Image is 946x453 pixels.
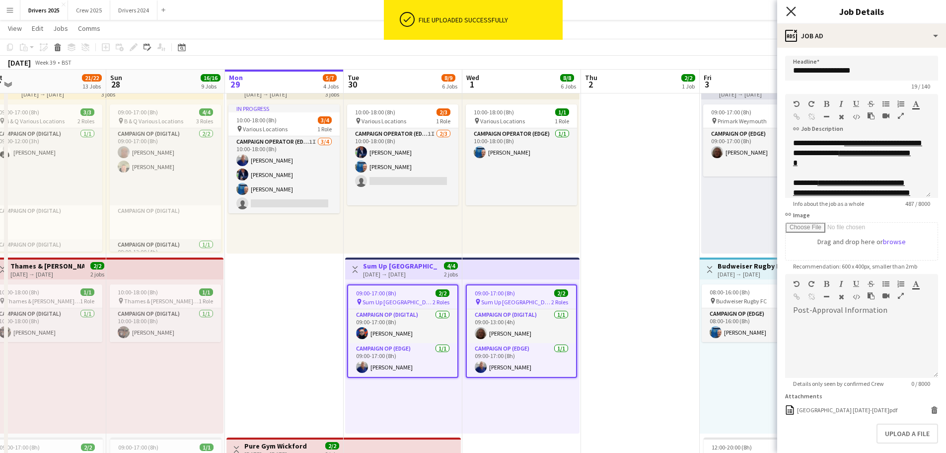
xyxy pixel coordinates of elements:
span: B & Q Various Locations [124,117,183,125]
button: Text Color [912,280,919,288]
div: 9 Jobs [201,83,220,90]
div: 2 jobs [90,270,104,278]
span: 3 [702,79,712,90]
button: HTML Code [853,293,860,301]
app-job-card: 10:00-18:00 (8h)1/1 Various Locations1 RoleCampaign Operator (Edge)1/110:00-18:00 (8h)[PERSON_NAME] [466,104,577,205]
app-card-role: Campaign Op (Edge)1/108:00-16:00 (8h)[PERSON_NAME] [702,308,813,342]
span: Thu [585,73,597,82]
div: 3 jobs [101,90,115,98]
span: 1/1 [199,288,213,296]
app-card-role: Campaign Op (Edge)1/109:00-17:00 (8h)[PERSON_NAME] [467,343,576,377]
span: 5/7 [323,74,337,82]
span: 3/3 [80,108,94,116]
span: Fri [704,73,712,82]
span: 1 Role [80,297,94,305]
span: 2 [583,79,597,90]
app-job-card: 10:00-18:00 (8h)2/3 Various Locations1 RoleCampaign Operator (Edge)1I2/310:00-18:00 (8h)[PERSON_N... [347,104,458,205]
button: Clear Formatting [838,113,845,121]
span: 1/1 [80,288,94,296]
div: 3 jobs [325,90,339,98]
span: 1 [465,79,479,90]
button: Redo [808,100,815,108]
div: [DATE] → [DATE] [21,91,95,98]
button: Strikethrough [868,280,874,288]
span: Sun [110,73,122,82]
span: 487 / 8000 [897,200,938,207]
button: Drivers 2025 [20,0,68,20]
span: Details only seen by confirmed Crew [785,380,892,387]
span: 2 Roles [77,117,94,125]
div: 6 Jobs [561,83,576,90]
span: Week 39 [33,59,58,66]
span: Info about the job as a whole [785,200,872,207]
span: 10:00-18:00 (8h) [236,116,277,124]
h3: Pure Gym Wickford [244,442,307,451]
app-card-role: Campaign Op (Edge)1/109:00-17:00 (8h)[PERSON_NAME] [703,128,814,177]
h3: Sum Up [GEOGRAPHIC_DATA] [363,262,437,271]
span: 10:00-18:00 (8h) [355,108,395,116]
span: 4/4 [199,108,213,116]
span: 2/2 [81,444,95,451]
div: 08:00-16:00 (8h)1/1 Budweiser Rugby FC1 RoleCampaign Op (Edge)1/108:00-16:00 (8h)[PERSON_NAME] [702,284,813,342]
span: 2/3 [437,108,450,116]
span: Thames & [PERSON_NAME] [GEOGRAPHIC_DATA] [124,297,199,305]
span: Sum Up [GEOGRAPHIC_DATA] [363,298,433,306]
div: 6 Jobs [442,83,457,90]
span: 09:00-17:00 (8h) [475,289,515,297]
h3: Budweiser Rugby FC [718,262,784,271]
span: 09:00-17:00 (8h) [118,444,158,451]
button: Bold [823,100,830,108]
span: Wed [466,73,479,82]
span: 3/4 [318,116,332,124]
button: Insert video [882,112,889,120]
app-job-card: 09:00-17:00 (8h)1/1 Primark Weymouth1 RoleCampaign Op (Edge)1/109:00-17:00 (8h)[PERSON_NAME] [703,104,814,177]
app-job-card: In progress10:00-18:00 (8h)3/4 Various Locations1 RoleCampaign Operator (Edge)1I3/410:00-18:00 (8... [228,104,340,213]
h3: Thames & [PERSON_NAME] [GEOGRAPHIC_DATA] [10,262,84,271]
span: 21/22 [82,74,102,82]
span: 08:00-16:00 (8h) [710,288,750,296]
app-card-role: Campaign Operator (Edge)1/110:00-18:00 (8h)[PERSON_NAME] [466,128,577,205]
div: [DATE] → [DATE] [363,271,437,278]
button: Undo [793,100,800,108]
button: Horizontal Line [823,113,830,121]
div: 13 Jobs [82,83,101,90]
button: Fullscreen [897,292,904,300]
span: Thames & [PERSON_NAME] [GEOGRAPHIC_DATA] [5,297,80,305]
span: 2/2 [436,289,449,297]
div: Job Ad [777,24,946,48]
span: Sum Up [GEOGRAPHIC_DATA] [481,298,551,306]
button: Strikethrough [868,100,874,108]
span: Various Locations [480,117,525,125]
button: Upload a file [876,424,938,444]
button: Undo [793,280,800,288]
button: Paste as plain text [868,292,874,300]
a: Comms [74,22,104,35]
app-card-role: Campaign Operator (Edge)1I3/410:00-18:00 (8h)[PERSON_NAME][PERSON_NAME][PERSON_NAME] [228,136,340,213]
div: [DATE] → [DATE] [244,91,304,98]
a: Edit [28,22,47,35]
span: 2/2 [554,289,568,297]
app-card-role: Campaign Op (Digital)1/109:00-13:00 (4h)[PERSON_NAME] [467,309,576,343]
div: 10:00-18:00 (8h)1/1 Thames & [PERSON_NAME] [GEOGRAPHIC_DATA]1 RoleCampaign Op (Digital)1/110:00-1... [110,284,221,342]
span: 1 Role [555,117,569,125]
span: 19 / 140 [903,83,938,90]
div: 1 Job [682,83,695,90]
h3: Job Details [777,5,946,18]
button: Paste as plain text [868,112,874,120]
span: 0 / 8000 [903,380,938,387]
button: Bold [823,280,830,288]
app-job-card: 09:00-17:00 (8h)4/4 B & Q Various Locations3 RolesCampaign Op (Digital)2/209:00-17:00 (8h)[PERSON... [110,104,221,252]
button: Unordered List [882,100,889,108]
div: Simon B Hotel 29-30 Sept.pdf [797,406,897,414]
span: 2/2 [325,442,339,450]
a: View [4,22,26,35]
button: Fullscreen [897,112,904,120]
button: Ordered List [897,280,904,288]
app-job-card: 09:00-17:00 (8h)2/2 Sum Up [GEOGRAPHIC_DATA]2 RolesCampaign Op (Digital)1/109:00-13:00 (4h)[PERSO... [466,284,577,378]
div: File uploaded successfully [419,15,559,24]
span: Comms [78,24,100,33]
span: 30 [346,79,359,90]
